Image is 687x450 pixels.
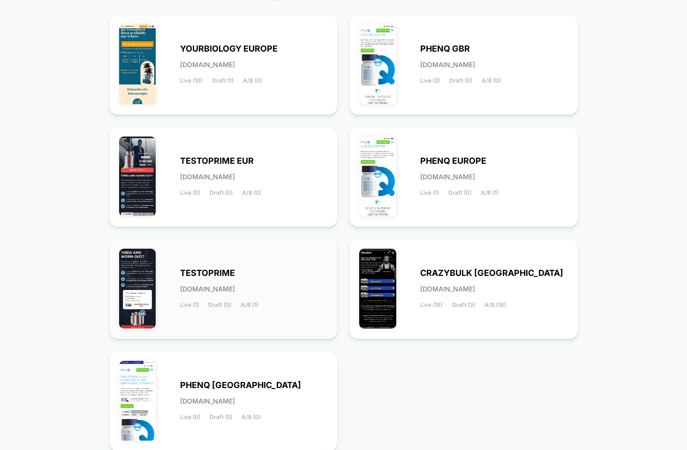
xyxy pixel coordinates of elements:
[119,137,156,216] img: TESTOPRIME_EUR
[212,77,234,84] span: Draft (1)
[420,190,439,196] span: Live (1)
[180,77,203,84] span: Live (10)
[420,158,486,164] span: PHENQ EUROPE
[208,302,231,308] span: Draft (3)
[420,302,443,308] span: Live (18)
[180,414,200,420] span: Live (0)
[420,46,470,52] span: PHENQ GBR
[180,174,235,180] span: [DOMAIN_NAME]
[359,249,396,328] img: CRAZYBULK_USA
[180,270,235,276] span: TESTOPRIME
[449,77,472,84] span: Draft (0)
[420,61,475,68] span: [DOMAIN_NAME]
[242,190,261,196] span: A/B (0)
[180,286,235,292] span: [DOMAIN_NAME]
[241,302,258,308] span: A/B (1)
[210,414,232,420] span: Draft (5)
[452,302,475,308] span: Draft (3)
[420,270,563,276] span: CRAZYBULK [GEOGRAPHIC_DATA]
[481,190,498,196] span: A/B (1)
[359,24,396,104] img: PHENQ_GBR
[420,286,475,292] span: [DOMAIN_NAME]
[180,398,235,404] span: [DOMAIN_NAME]
[119,249,156,328] img: TESTOPRIME
[119,361,156,441] img: PHENQ_USA
[180,190,200,196] span: Live (0)
[420,174,475,180] span: [DOMAIN_NAME]
[448,190,471,196] span: Draft (0)
[482,77,501,84] span: A/B (0)
[180,158,254,164] span: TESTOPRIME EUR
[420,77,440,84] span: Live (2)
[180,382,301,389] span: PHENQ [GEOGRAPHIC_DATA]
[359,137,396,216] img: PHENQ_EUROPE
[243,77,262,84] span: A/B (0)
[119,24,156,104] img: YOURBIOLOGY_EUROPE
[180,61,235,68] span: [DOMAIN_NAME]
[180,46,278,52] span: YOURBIOLOGY EUROPE
[484,302,506,308] span: A/B (18)
[210,190,233,196] span: Draft (0)
[180,302,199,308] span: Live (1)
[242,414,261,420] span: A/B (0)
